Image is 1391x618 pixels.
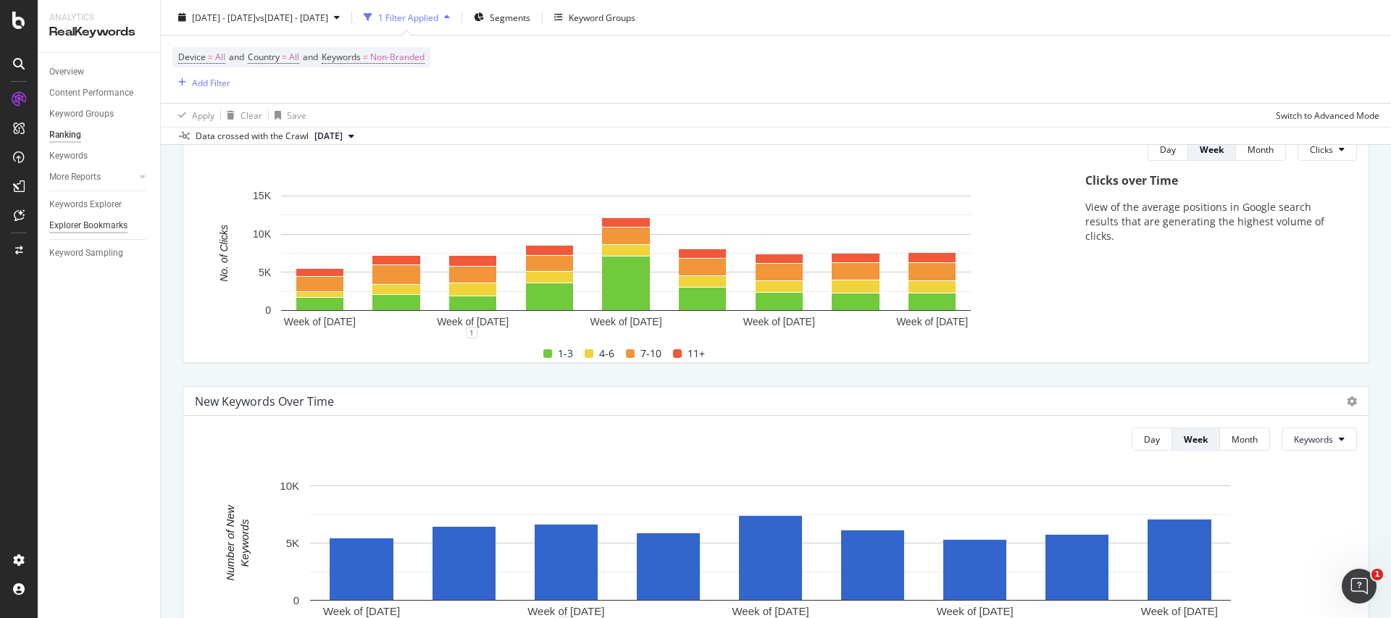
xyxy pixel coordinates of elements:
span: = [363,51,368,63]
text: Week of [DATE] [527,606,604,618]
span: All [215,47,225,67]
div: Add Filter [192,76,230,88]
div: RealKeywords [49,24,149,41]
div: Overview [49,64,84,80]
div: More Reports [49,170,101,185]
svg: A chart. [195,188,1057,333]
text: Week of [DATE] [590,316,661,327]
text: 0 [293,594,299,606]
text: 0 [265,305,271,317]
span: 1 [1371,569,1383,580]
button: Switch to Advanced Mode [1270,104,1379,127]
text: Week of [DATE] [323,606,400,618]
div: Day [1144,433,1160,446]
text: Week of [DATE] [1141,606,1218,618]
text: Week of [DATE] [437,316,509,327]
text: No. of Clicks [218,225,230,283]
div: Data crossed with the Crawl [196,130,309,143]
button: Keywords [1282,427,1357,451]
button: Add Filter [172,74,230,91]
span: 11+ [688,345,705,362]
text: Week of [DATE] [732,606,809,618]
a: Content Performance [49,85,150,101]
a: Keyword Groups [49,107,150,122]
a: Keyword Sampling [49,246,150,261]
div: Week [1184,433,1208,446]
button: Day [1132,427,1172,451]
button: Clicks [1298,138,1357,161]
div: Ranking [49,128,81,143]
div: Month [1248,143,1274,156]
text: Week of [DATE] [896,316,968,327]
span: 1-3 [558,345,573,362]
text: 10K [280,480,299,492]
div: Keyword Groups [569,11,635,23]
div: Keyword Sampling [49,246,123,261]
text: Week of [DATE] [937,606,1014,618]
text: 15K [253,191,272,202]
button: Month [1220,427,1270,451]
span: Country [248,51,280,63]
span: Keywords [1294,433,1333,446]
span: Segments [490,11,530,23]
button: Segments [468,6,536,29]
div: Day [1160,143,1176,156]
div: Clicks over Time [1085,172,1342,189]
a: Keywords [49,149,150,164]
span: vs [DATE] - [DATE] [256,11,328,23]
a: Ranking [49,128,150,143]
a: Keywords Explorer [49,197,150,212]
span: 2025 Aug. 31st [314,130,343,143]
div: Save [287,109,306,121]
div: Keyword Groups [49,107,114,122]
span: Non-Branded [370,47,425,67]
span: All [289,47,299,67]
span: and [303,51,318,63]
div: Keywords Explorer [49,197,122,212]
div: Analytics [49,12,149,24]
div: Keywords [49,149,88,164]
p: View of the average positions in Google search results that are generating the highest volume of ... [1085,200,1342,243]
text: Week of [DATE] [743,316,815,327]
a: Overview [49,64,150,80]
text: Week of [DATE] [284,316,356,327]
button: Day [1148,138,1188,161]
button: Save [269,104,306,127]
span: 4-6 [599,345,614,362]
text: 5K [259,267,272,278]
span: and [229,51,244,63]
div: Explorer Bookmarks [49,218,128,233]
div: New Keywords Over Time [195,394,334,409]
span: = [282,51,287,63]
button: [DATE] - [DATE]vs[DATE] - [DATE] [172,6,346,29]
button: Week [1188,138,1236,161]
button: Week [1172,427,1220,451]
div: Apply [192,109,214,121]
text: 10K [253,228,272,240]
a: Explorer Bookmarks [49,218,150,233]
div: 1 [466,327,477,338]
a: More Reports [49,170,135,185]
div: Switch to Advanced Mode [1276,109,1379,121]
span: = [208,51,213,63]
button: 1 Filter Applied [358,6,456,29]
button: [DATE] [309,128,360,145]
div: Week [1200,143,1224,156]
button: Month [1236,138,1286,161]
text: 5K [286,537,299,549]
span: Clicks [1310,143,1333,156]
button: Keyword Groups [548,6,641,29]
div: Clear [241,109,262,121]
iframe: Intercom live chat [1342,569,1377,604]
text: Number of New [224,505,236,581]
div: Month [1232,433,1258,446]
span: Keywords [322,51,361,63]
span: Device [178,51,206,63]
div: 1 Filter Applied [378,11,438,23]
span: [DATE] - [DATE] [192,11,256,23]
button: Clear [221,104,262,127]
button: Apply [172,104,214,127]
span: 7-10 [640,345,661,362]
div: Content Performance [49,85,133,101]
